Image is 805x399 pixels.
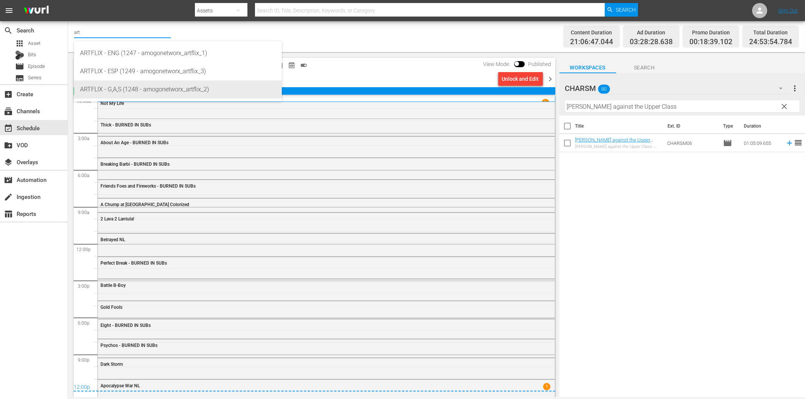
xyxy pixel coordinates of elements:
th: Type [718,116,739,137]
a: [PERSON_NAME] against the Upper Class - Colorized [575,137,654,148]
span: Thick - BURNED IN SUBs [100,122,151,128]
div: ARTFLIX - G,A,S (1248 - amogonetworx_artflix_2) [80,80,276,99]
span: Dark Storm [100,362,123,367]
span: Search [616,3,636,17]
span: Published [525,61,555,67]
span: Automation [4,176,13,185]
td: 01:05:09.655 [741,134,782,152]
span: 24 hours Lineup View is ON [298,59,310,71]
span: View Mode: [480,61,514,67]
span: Asset [15,39,24,48]
span: toggle_on [300,62,307,69]
div: [PERSON_NAME] against the Upper Class - Colorized [575,144,661,149]
td: CHARSM06 [664,134,720,152]
div: Unlock and Edit [502,72,539,86]
th: Title [575,116,663,137]
span: Create [4,90,13,99]
span: create_new_folder [4,141,13,150]
span: Battle B-Boy [100,283,126,288]
button: Search [605,3,638,17]
div: Total Duration [749,27,792,38]
span: clear [780,102,789,111]
span: Not My Life [100,101,124,106]
span: Perfect Break - BURNED IN SUBs [100,260,167,266]
span: Psychos - BURNED IN SUBs [100,343,158,348]
span: 1 [543,383,550,390]
svg: Add to Schedule [785,139,794,147]
img: ans4CAIJ8jUAAAAAAAAAAAAAAAAAAAAAAAAgQb4GAAAAAAAAAAAAAAAAAAAAAAAAJMjXAAAAAAAAAAAAAAAAAAAAAAAAgAT5G... [18,2,54,20]
span: reorder [794,138,803,147]
span: Search [616,63,673,72]
span: more_vert [790,84,799,93]
span: A Chump at [GEOGRAPHIC_DATA] Colorized [100,202,189,207]
span: Friends Foes and Fireworks - BURNED IN SUBs [100,183,196,189]
th: Duration [739,116,785,137]
span: Schedule [4,124,13,133]
span: Asset [28,40,40,47]
span: Episode [15,62,24,71]
span: subscriptions [4,107,13,116]
span: menu [5,6,14,15]
span: Breaking Barbi - BURNED IN SUBs [100,162,170,167]
span: 24:53:54.784 [749,38,792,46]
span: Episode [723,139,732,148]
div: Promo Duration [689,27,732,38]
span: Apocalypse War NL [100,383,140,388]
span: 03:28:28.638 [630,38,673,46]
th: Ext. ID [663,116,718,137]
span: 00:18:39.102 [689,38,732,46]
div: ARTFLIX - ENG (1247 - amogonetworx_artflix_1) [80,44,276,62]
button: clear [778,100,790,112]
span: preview_outlined [288,62,295,69]
p: 1 [544,100,547,105]
span: Overlays [4,158,13,167]
span: 21:06:47.044 [570,38,613,46]
span: About An Age - BURNED IN SUBs [100,140,168,145]
span: Bits [28,51,36,59]
span: Gold Fools [100,305,122,310]
div: Content Duration [570,27,613,38]
span: 21:06:47.044 [147,87,555,95]
a: Sign Out [778,8,798,14]
div: ARTFLIX - ESP (1249 - amogonetworx_artflix_3) [80,62,276,80]
span: Betrayed NL [100,237,125,242]
span: chevron_right [546,74,555,84]
div: Ad Duration [630,27,673,38]
div: CHARSM [565,78,790,99]
span: table_chart [4,210,13,219]
button: Unlock and Edit [498,72,543,86]
div: 12:00p [74,384,555,391]
span: Series [28,74,42,82]
span: Eight - BURNED IN SUBs [100,323,151,328]
span: 2 Lava 2 Lantula! [100,216,134,222]
span: Series [15,74,24,83]
span: search [4,26,13,35]
span: Toggle to switch from Published to Draft view. [514,61,519,66]
span: create [4,193,13,202]
span: Episode [28,63,45,70]
button: more_vert [790,79,799,97]
span: Workspaces [559,63,616,72]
